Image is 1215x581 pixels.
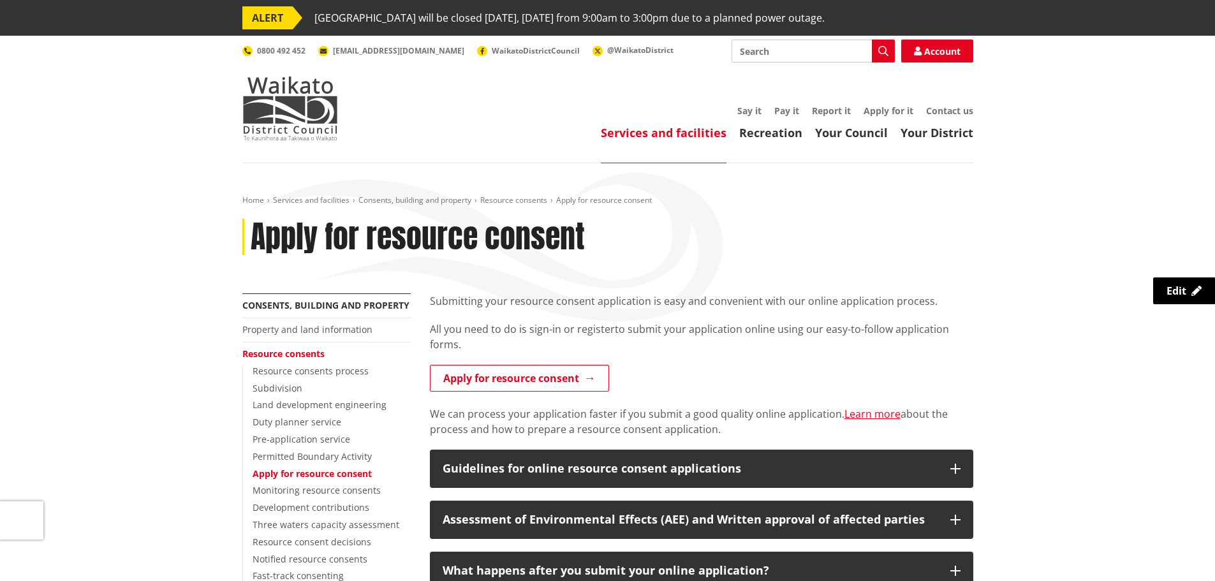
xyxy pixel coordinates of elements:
[737,105,762,117] a: Say it
[864,105,913,117] a: Apply for it
[242,6,293,29] span: ALERT
[774,105,799,117] a: Pay it
[430,321,973,352] p: to submit your application online using our easy-to-follow application forms.
[430,365,609,392] a: Apply for resource consent
[844,407,901,421] a: Learn more
[253,416,341,428] a: Duty planner service
[253,484,381,496] a: Monitoring resource consents
[242,195,973,206] nav: breadcrumb
[242,299,409,311] a: Consents, building and property
[443,462,938,475] div: Guidelines for online resource consent applications
[253,553,367,565] a: Notified resource consents
[607,45,674,55] span: @WaikatoDistrict
[430,322,615,336] span: All you need to do is sign-in or register
[477,45,580,56] a: WaikatoDistrictCouncil
[815,125,888,140] a: Your Council
[257,45,306,56] span: 0800 492 452
[601,125,726,140] a: Services and facilities
[253,365,369,377] a: Resource consents process
[318,45,464,56] a: [EMAIL_ADDRESS][DOMAIN_NAME]
[253,450,372,462] a: Permitted Boundary Activity
[273,195,350,205] a: Services and facilities
[430,406,973,437] p: We can process your application faster if you submit a good quality online application. about the...
[593,45,674,55] a: @WaikatoDistrict
[430,450,973,488] button: Guidelines for online resource consent applications
[358,195,471,205] a: Consents, building and property
[333,45,464,56] span: [EMAIL_ADDRESS][DOMAIN_NAME]
[926,105,973,117] a: Contact us
[251,219,585,256] h1: Apply for resource consent
[242,323,372,335] a: Property and land information
[253,399,387,411] a: Land development engineering
[1167,284,1186,298] span: Edit
[253,518,399,531] a: Three waters capacity assessment
[739,125,802,140] a: Recreation
[314,6,825,29] span: [GEOGRAPHIC_DATA] will be closed [DATE], [DATE] from 9:00am to 3:00pm due to a planned power outage.
[480,195,547,205] a: Resource consents
[253,433,350,445] a: Pre-application service
[242,45,306,56] a: 0800 492 452
[732,40,895,63] input: Search input
[253,501,369,513] a: Development contributions
[253,467,372,480] a: Apply for resource consent
[253,382,302,394] a: Subdivision
[242,77,338,140] img: Waikato District Council - Te Kaunihera aa Takiwaa o Waikato
[492,45,580,56] span: WaikatoDistrictCouncil
[1153,277,1215,304] a: Edit
[430,294,938,308] span: Submitting your resource consent application is easy and convenient with our online application p...
[242,348,325,360] a: Resource consents
[253,536,371,548] a: Resource consent decisions
[901,40,973,63] a: Account
[242,195,264,205] a: Home
[430,501,973,539] button: Assessment of Environmental Effects (AEE) and Written approval of affected parties
[443,564,938,577] div: What happens after you submit your online application?
[443,513,938,526] div: Assessment of Environmental Effects (AEE) and Written approval of affected parties
[901,125,973,140] a: Your District
[812,105,851,117] a: Report it
[556,195,652,205] span: Apply for resource consent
